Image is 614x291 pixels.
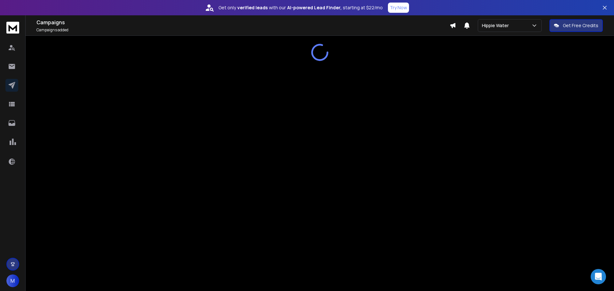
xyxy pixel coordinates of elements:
button: Get Free Credits [549,19,603,32]
p: Campaigns added [36,27,450,33]
p: Get only with our starting at $22/mo [218,4,383,11]
p: Get Free Credits [563,22,598,29]
strong: AI-powered Lead Finder, [287,4,342,11]
img: logo [6,22,19,34]
button: M [6,274,19,287]
p: Try Now [390,4,407,11]
button: Try Now [388,3,409,13]
p: Hippie Water [482,22,511,29]
div: Open Intercom Messenger [591,269,606,284]
h1: Campaigns [36,19,450,26]
strong: verified leads [237,4,268,11]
